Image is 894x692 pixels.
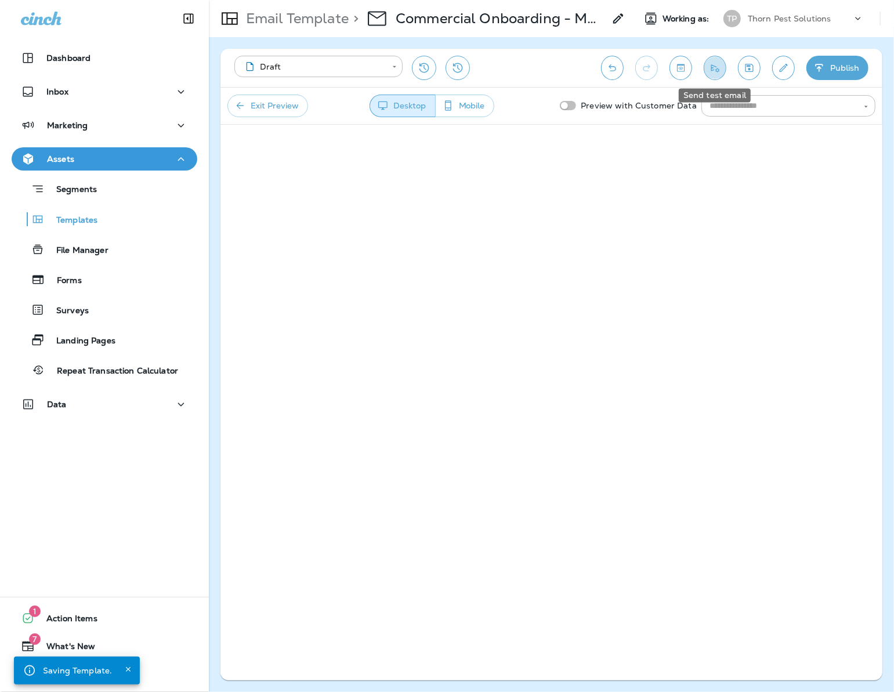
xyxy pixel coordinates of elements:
[12,358,197,382] button: Repeat Transaction Calculator
[12,662,197,686] button: Support
[663,14,712,24] span: Working as:
[227,95,308,117] button: Exit Preview
[748,14,831,23] p: Thorn Pest Solutions
[47,400,67,409] p: Data
[412,56,436,80] button: Restore from previous version
[12,393,197,416] button: Data
[121,662,135,676] button: Close
[45,366,178,377] p: Repeat Transaction Calculator
[772,56,795,80] button: Edit details
[679,89,751,103] div: Send test email
[12,635,197,658] button: 7What's New
[241,10,349,27] p: Email Template
[349,10,359,27] p: >
[446,56,470,80] button: View Changelog
[669,56,692,80] button: Toggle preview
[12,176,197,201] button: Segments
[12,46,197,70] button: Dashboard
[172,7,205,30] button: Collapse Sidebar
[242,61,384,73] div: Draft
[35,614,97,628] span: Action Items
[12,328,197,352] button: Landing Pages
[45,336,115,347] p: Landing Pages
[29,633,41,645] span: 7
[738,56,761,80] button: Save
[12,298,197,322] button: Surveys
[12,267,197,292] button: Forms
[47,154,74,164] p: Assets
[46,53,91,63] p: Dashboard
[12,237,197,262] button: File Manager
[47,121,88,130] p: Marketing
[370,95,436,117] button: Desktop
[806,56,868,80] button: Publish
[861,102,871,112] button: Open
[45,306,89,317] p: Surveys
[45,215,97,226] p: Templates
[12,207,197,231] button: Templates
[435,95,494,117] button: Mobile
[704,56,726,80] button: Send test email
[45,184,97,196] p: Segments
[46,87,68,96] p: Inbox
[45,276,82,287] p: Forms
[43,660,112,681] div: Saving Template.
[35,642,95,655] span: What's New
[12,80,197,103] button: Inbox
[12,607,197,630] button: 1Action Items
[723,10,741,27] div: TP
[12,114,197,137] button: Marketing
[601,56,624,80] button: Undo
[576,96,701,115] p: Preview with Customer Data
[29,606,41,617] span: 1
[12,147,197,171] button: Assets
[396,10,605,27] p: Commercial Onboarding - MFH - Cockroach Flier/Video
[45,245,108,256] p: File Manager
